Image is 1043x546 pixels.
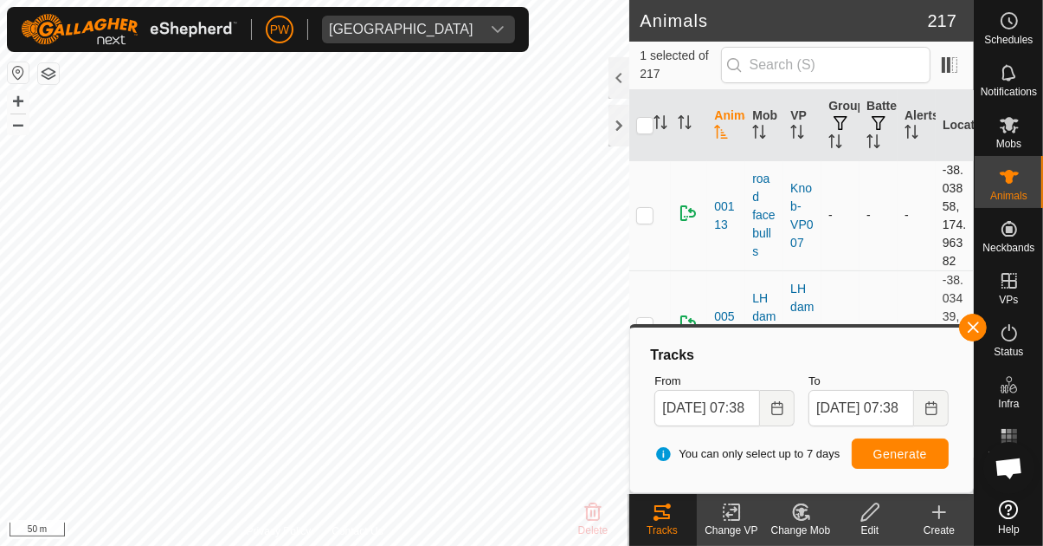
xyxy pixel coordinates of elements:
[640,47,720,83] span: 1 selected of 217
[975,493,1043,542] a: Help
[835,523,905,538] div: Edit
[821,160,860,270] td: -
[898,270,936,380] td: -
[982,243,1034,253] span: Neckbands
[766,523,835,538] div: Change Mob
[329,23,473,36] div: [GEOGRAPHIC_DATA]
[654,445,840,463] span: You can only select up to 7 days
[714,198,738,234] span: 00113
[678,313,699,334] img: returning on
[714,308,738,344] span: 00524
[828,137,842,151] p-sorticon: Activate to sort
[714,127,728,141] p-sorticon: Activate to sort
[38,63,59,84] button: Map Layers
[790,127,804,141] p-sorticon: Activate to sort
[821,90,860,161] th: Groups
[270,21,290,39] span: PW
[998,524,1020,535] span: Help
[998,399,1019,409] span: Infra
[8,91,29,112] button: +
[988,451,1030,461] span: Heatmap
[707,90,745,161] th: Animal
[752,127,766,141] p-sorticon: Activate to sort
[322,16,480,43] span: Kawhia Farm
[898,160,936,270] td: -
[752,289,776,362] div: LH dam bulls
[332,523,383,539] a: Contact Us
[905,523,974,538] div: Create
[678,203,699,224] img: returning on
[678,118,692,132] p-sorticon: Activate to sort
[994,347,1023,357] span: Status
[790,282,814,368] a: LH dam-VP011
[873,447,927,461] span: Generate
[647,345,956,366] div: Tracks
[898,90,936,161] th: Alerts
[247,523,312,539] a: Privacy Policy
[640,10,927,31] h2: Animals
[628,523,697,538] div: Tracks
[654,373,795,390] label: From
[760,390,795,426] button: Choose Date
[745,90,783,161] th: Mob
[928,8,956,34] span: 217
[984,35,1033,45] span: Schedules
[790,181,813,250] a: Knob-VP007
[480,16,515,43] div: dropdown trigger
[8,62,29,83] button: Reset Map
[860,270,898,380] td: -
[21,14,237,45] img: Gallagher Logo
[936,270,974,380] td: -38.03439, 174.97169
[653,118,667,132] p-sorticon: Activate to sort
[996,139,1021,149] span: Mobs
[860,160,898,270] td: -
[999,295,1018,305] span: VPs
[752,170,776,261] div: road face bulls
[983,442,1035,494] a: Open chat
[783,90,821,161] th: VP
[808,373,949,390] label: To
[721,47,930,83] input: Search (S)
[981,87,1037,97] span: Notifications
[936,90,974,161] th: Location
[860,90,898,161] th: Battery
[697,523,766,538] div: Change VP
[990,191,1027,201] span: Animals
[852,439,949,469] button: Generate
[914,390,949,426] button: Choose Date
[936,160,974,270] td: -38.03858, 174.96382
[8,114,29,134] button: –
[866,137,880,151] p-sorticon: Activate to sort
[905,127,918,141] p-sorticon: Activate to sort
[821,270,860,380] td: -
